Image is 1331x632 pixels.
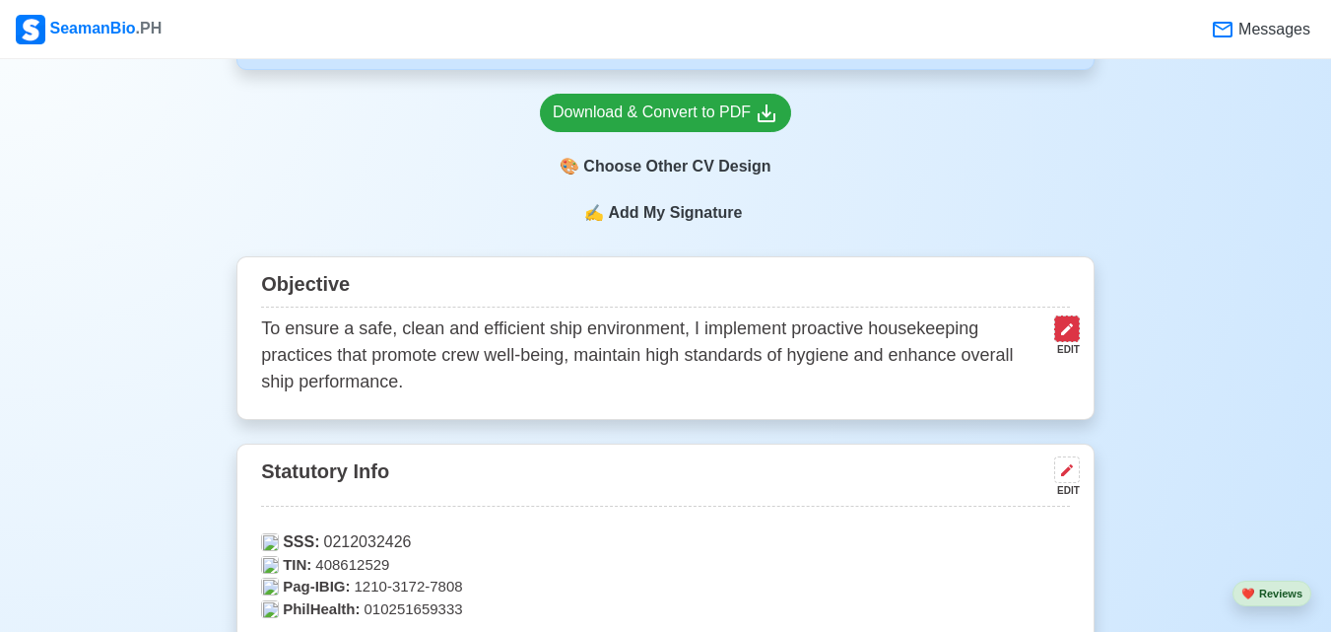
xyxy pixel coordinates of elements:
span: sign [584,201,604,225]
p: 408612529 [261,554,1070,577]
span: heart [1241,588,1255,599]
p: 0212032426 [261,530,1070,554]
span: paint [560,155,579,178]
span: Pag-IBIG: [283,576,350,598]
div: Statutory Info [261,453,1070,507]
img: Logo [16,15,45,44]
span: Add My Signature [604,201,746,225]
span: SSS: [283,530,319,554]
a: Download & Convert to PDF [540,94,791,132]
div: SeamanBio [16,15,162,44]
span: PhilHealth: [283,598,360,621]
div: EDIT [1046,342,1080,357]
div: EDIT [1046,483,1080,498]
p: 1210-3172-7808 [261,576,1070,598]
div: Objective [261,265,1070,308]
button: heartReviews [1232,581,1311,607]
div: Download & Convert to PDF [553,101,778,125]
span: .PH [136,20,163,36]
p: To ensure a safe, clean and efficient ship environment, I implement proactive housekeeping practi... [261,316,1046,395]
span: Messages [1234,18,1310,41]
p: 010251659333 [261,598,1070,621]
span: TIN: [283,554,311,577]
div: Choose Other CV Design [540,148,791,185]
